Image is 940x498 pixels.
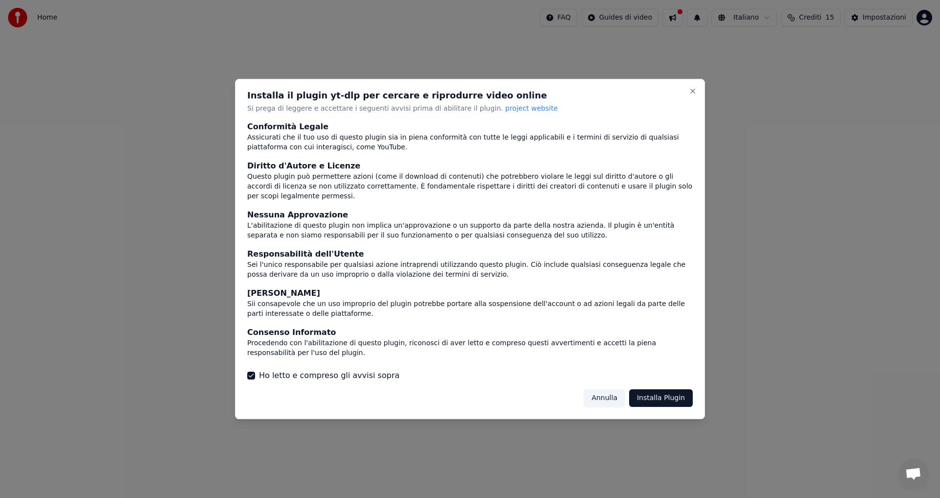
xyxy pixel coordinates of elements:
div: Conformità Legale [247,121,693,133]
div: Sei l'unico responsabile per qualsiasi azione intraprendi utilizzando questo plugin. Ciò include ... [247,260,693,280]
div: Sii consapevole che un uso improprio del plugin potrebbe portare alla sospensione dell'account o ... [247,299,693,319]
p: Si prega di leggere e accettare i seguenti avvisi prima di abilitare il plugin. [247,104,693,114]
button: Annulla [584,389,625,407]
span: project website [505,104,558,112]
label: Ho letto e compreso gli avvisi sopra [259,370,399,381]
button: Installa Plugin [629,389,693,407]
div: Procedendo con l'abilitazione di questo plugin, riconosci di aver letto e compreso questi avverti... [247,338,693,358]
div: Assicurati che il tuo uso di questo plugin sia in piena conformità con tutte le leggi applicabili... [247,133,693,153]
div: Responsabilità dell'Utente [247,248,693,260]
div: Consenso Informato [247,327,693,338]
div: Nessuna Approvazione [247,210,693,221]
h2: Installa il plugin yt-dlp per cercare e riprodurre video online [247,91,693,100]
div: L'abilitazione di questo plugin non implica un'approvazione o un supporto da parte della nostra a... [247,221,693,241]
div: Questo plugin può permettere azioni (come il download di contenuti) che potrebbero violare le leg... [247,172,693,202]
div: [PERSON_NAME] [247,287,693,299]
div: Diritto d'Autore e Licenze [247,161,693,172]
